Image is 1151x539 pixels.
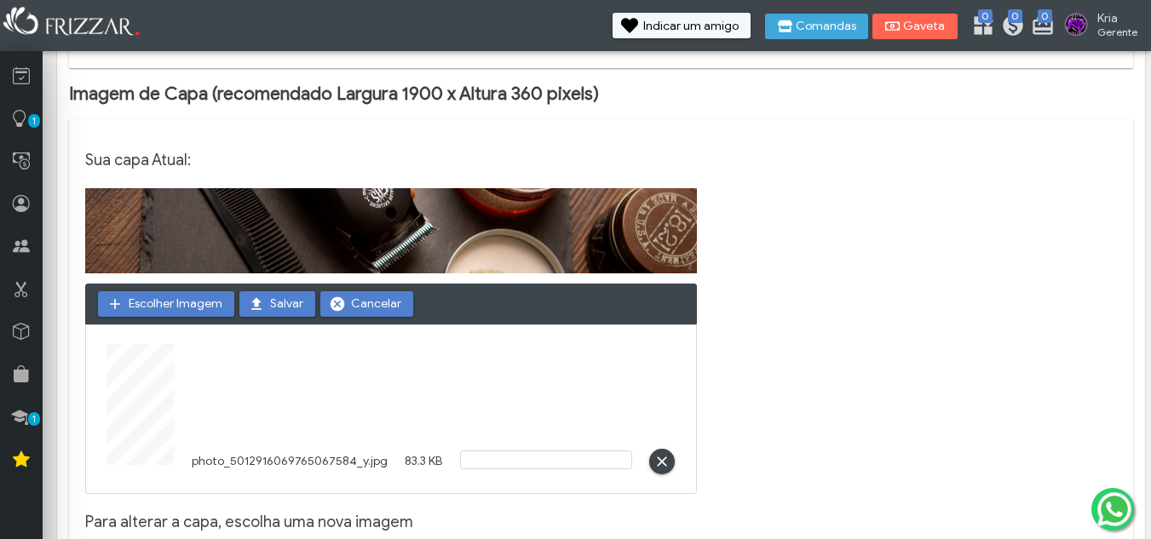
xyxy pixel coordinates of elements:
button: ui-button [649,449,675,474]
span: Comandas [796,20,856,32]
a: Kria Gerente [1061,9,1142,43]
div: 83.3 KB [396,341,452,478]
span: 0 [1008,9,1022,23]
button: Comandas [765,14,868,39]
img: whatsapp.png [1094,489,1135,530]
span: 0 [1038,9,1052,23]
h3: Para alterar a capa, escolha uma nova imagem [85,513,697,531]
span: Salvar [270,291,303,317]
span: ui-button [661,449,663,474]
span: Kria [1097,11,1137,26]
span: 1 [28,412,40,426]
button: Gaveta [872,14,958,39]
span: Gerente [1097,26,1137,38]
h2: Imagem de Capa (recomendado Largura 1900 x Altura 360 pixels) [69,83,1133,105]
button: Salvar [239,291,315,317]
button: Cancelar [320,291,413,317]
div: photo_5012916069765067584_y.jpg [183,450,396,472]
button: Indicar um amigo [613,13,751,38]
span: Cancelar [351,291,401,317]
a: 0 [971,14,988,41]
h3: Sua capa Atual: [85,151,697,169]
a: 0 [1031,14,1048,41]
a: 0 [1001,14,1018,41]
span: Gaveta [903,20,946,32]
span: Escolher Imagem [129,291,222,317]
span: 1 [28,114,40,128]
span: Indicar um amigo [643,20,739,32]
span: 0 [978,9,993,23]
